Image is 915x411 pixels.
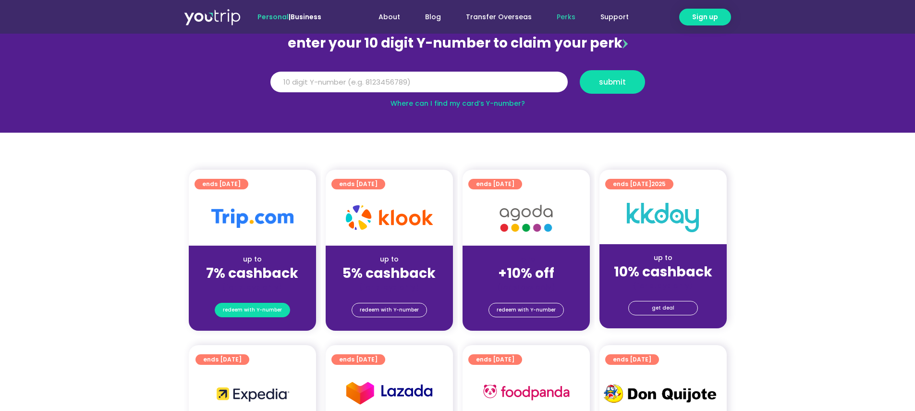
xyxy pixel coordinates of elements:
span: get deal [652,301,674,315]
span: redeem with Y-number [497,303,556,317]
span: up to [517,254,535,264]
strong: 7% cashback [206,264,298,283]
span: ends [DATE] [476,179,514,189]
a: ends [DATE] [331,179,385,189]
span: 2025 [651,180,666,188]
div: up to [196,254,308,264]
nav: Menu [347,8,641,26]
a: ends [DATE]2025 [605,179,673,189]
span: Sign up [692,12,718,22]
span: submit [599,78,626,86]
a: ends [DATE] [468,354,522,365]
strong: 10% cashback [614,262,712,281]
span: redeem with Y-number [360,303,419,317]
span: redeem with Y-number [223,303,282,317]
strong: +10% off [498,264,554,283]
span: ends [DATE] [613,354,651,365]
span: ends [DATE] [613,179,666,189]
a: redeem with Y-number [215,303,290,317]
span: ends [DATE] [476,354,514,365]
span: ends [DATE] [339,354,378,365]
a: Where can I find my card’s Y-number? [390,99,525,108]
a: ends [DATE] [468,179,522,189]
div: (for stays only) [333,282,445,292]
a: get deal [628,301,698,315]
div: enter your 10 digit Y-number to claim your perk [266,31,650,56]
input: 10 digit Y-number (e.g. 8123456789) [270,72,568,93]
div: up to [333,254,445,264]
form: Y Number [270,70,645,101]
div: (for stays only) [196,282,308,292]
a: ends [DATE] [331,354,385,365]
span: | [257,12,321,22]
a: Transfer Overseas [453,8,544,26]
a: Perks [544,8,588,26]
button: submit [580,70,645,94]
div: (for stays only) [470,282,582,292]
a: redeem with Y-number [352,303,427,317]
span: ends [DATE] [339,179,378,189]
a: redeem with Y-number [488,303,564,317]
div: (for stays only) [607,281,719,291]
a: Business [291,12,321,22]
a: Sign up [679,9,731,25]
span: ends [DATE] [202,179,241,189]
span: ends [DATE] [203,354,242,365]
div: up to [607,253,719,263]
a: About [366,8,413,26]
a: ends [DATE] [195,179,248,189]
a: ends [DATE] [195,354,249,365]
a: ends [DATE] [605,354,659,365]
strong: 5% cashback [342,264,436,283]
a: Support [588,8,641,26]
span: Personal [257,12,289,22]
a: Blog [413,8,453,26]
